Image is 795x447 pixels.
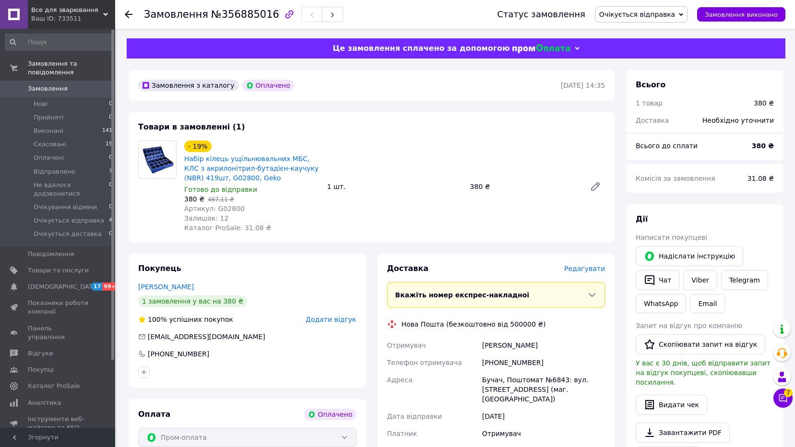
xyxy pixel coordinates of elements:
[91,282,102,291] span: 17
[480,408,607,425] div: [DATE]
[28,250,74,259] span: Повідомлення
[28,266,89,275] span: Товари та послуги
[636,359,771,386] span: У вас є 30 днів, щоб відправити запит на відгук покупцеві, скопіювавши посилання.
[28,282,99,291] span: [DEMOGRAPHIC_DATA]
[399,319,548,329] div: Нова Пошта (безкоштовно від 500000 ₴)
[306,316,356,323] span: Додати відгук
[34,203,97,212] span: Очікування відміни
[387,430,417,437] span: Платник
[34,153,64,162] span: Оплачені
[184,186,257,193] span: Готово до відправки
[636,214,648,223] span: Дії
[34,127,63,135] span: Виконані
[184,155,319,182] a: Набір кілець ущільнювальних МБС, КЛС з акрилонітрил-бутадієн-каучуку (NBR) 419шт, G02800, Geko
[636,99,663,107] span: 1 товар
[304,409,356,420] div: Оплачено
[636,175,715,182] span: Комісія за замовлення
[754,98,774,108] div: 380 ₴
[34,100,47,108] span: Нові
[28,324,89,341] span: Панель управління
[208,196,234,203] span: 467,11 ₴
[387,359,462,366] span: Телефон отримувача
[586,177,605,196] a: Редагувати
[106,140,112,149] span: 15
[138,410,170,419] span: Оплата
[34,216,104,225] span: Очікується відправка
[242,80,294,91] div: Оплачено
[102,282,118,291] span: 99+
[138,283,194,291] a: [PERSON_NAME]
[184,141,212,152] div: - 19%
[28,415,89,432] span: Інструменти веб-майстра та SEO
[636,117,669,124] span: Доставка
[5,34,113,51] input: Пошук
[34,181,109,198] span: Не вдалося додзвонитися
[721,270,768,290] a: Telegram
[705,11,778,18] span: Замовлення виконано
[561,82,605,89] time: [DATE] 14:35
[109,181,112,198] span: 0
[138,315,233,324] div: успішних покупок
[34,230,102,238] span: Очікується доставка
[184,214,228,222] span: Залишок: 12
[564,265,605,272] span: Редагувати
[34,140,66,149] span: Скасовані
[28,59,115,77] span: Замовлення та повідомлення
[138,80,238,91] div: Замовлення з каталогу
[28,382,80,390] span: Каталог ProSale
[387,376,413,384] span: Адреса
[34,167,75,176] span: Відправлено
[28,349,53,358] span: Відгуки
[109,153,112,162] span: 0
[636,142,698,150] span: Всього до сплати
[636,423,730,443] a: Завантажити PDF
[748,175,774,182] span: 31.08 ₴
[102,127,112,135] span: 141
[184,205,245,212] span: Артикул: G02800
[147,349,210,359] div: [PHONE_NUMBER]
[34,113,63,122] span: Прийняті
[512,44,570,53] img: evopay logo
[138,264,181,273] span: Покупець
[599,11,675,18] span: Очікується відправка
[480,337,607,354] div: [PERSON_NAME]
[387,264,429,273] span: Доставка
[697,110,780,131] div: Необхідно уточнити
[28,299,89,316] span: Показники роботи компанії
[31,6,103,14] span: Все для зварювання
[480,371,607,408] div: Бучач, Поштомат №6843: вул. [STREET_ADDRESS] (маг. [GEOGRAPHIC_DATA])
[683,270,717,290] a: Viber
[784,388,793,397] span: 7
[109,216,112,225] span: 4
[395,291,530,299] span: Вкажіть номер експрес-накладної
[773,388,793,408] button: Чат з покупцем7
[387,412,442,420] span: Дата відправки
[109,203,112,212] span: 0
[387,341,426,349] span: Отримувач
[144,9,208,20] span: Замовлення
[636,322,742,329] span: Запит на відгук про компанію
[636,395,707,415] button: Видати чек
[138,122,245,131] span: Товари в замовленні (1)
[109,100,112,108] span: 0
[323,180,466,193] div: 1 шт.
[752,142,774,150] b: 380 ₴
[28,365,54,374] span: Покупці
[636,334,765,354] button: Скопіювати запит на відгук
[125,10,132,19] div: Повернутися назад
[480,425,607,442] div: Отримувач
[636,234,707,241] span: Написати покупцеві
[697,7,785,22] button: Замовлення виконано
[466,180,582,193] div: 380 ₴
[138,295,247,307] div: 1 замовлення у вас на 380 ₴
[211,9,279,20] span: №356885016
[690,294,725,313] button: Email
[497,10,585,19] div: Статус замовлення
[636,80,665,89] span: Всього
[636,294,686,313] a: WhatsApp
[184,224,271,232] span: Каталог ProSale: 31.08 ₴
[109,230,112,238] span: 0
[109,167,112,176] span: 7
[480,354,607,371] div: [PHONE_NUMBER]
[28,84,68,93] span: Замовлення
